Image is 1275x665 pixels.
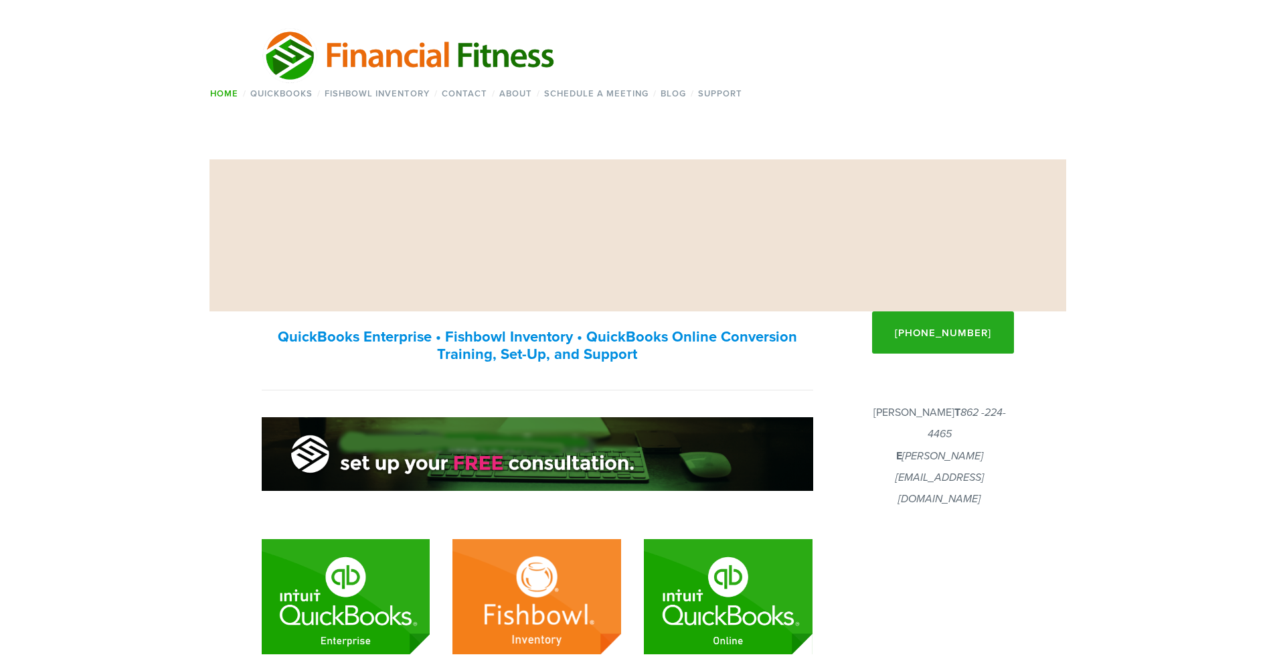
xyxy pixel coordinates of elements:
a: About [495,84,537,103]
a: Support [694,84,747,103]
span: / [537,87,540,100]
a: Home [206,84,243,103]
strong: E [896,448,902,463]
a: Contact [438,84,492,103]
span: / [653,87,657,100]
strong: QuickBooks Enterprise • Fishbowl Inventory • QuickBooks Online Conversion Training, Set-Up, and S... [278,325,801,364]
a: Fishbowl Inventory [321,84,434,103]
strong: T [954,404,960,420]
a: [PHONE_NUMBER] [872,311,1014,354]
a: Blog [657,84,691,103]
p: [PERSON_NAME] [865,402,1014,510]
span: / [434,87,438,100]
img: Free Consultation Banner [262,417,813,492]
h1: Your trusted Quickbooks, Fishbowl, and inventory expert. [262,219,1015,252]
span: / [691,87,694,100]
img: Financial Fitness Consulting [262,26,558,84]
a: Schedule a Meeting [540,84,653,103]
em: 862 -224-4465 [928,407,1006,441]
span: / [492,87,495,100]
a: QuickBooks [246,84,317,103]
span: / [317,87,321,100]
span: / [243,87,246,100]
em: [PERSON_NAME][EMAIL_ADDRESS][DOMAIN_NAME] [896,450,984,506]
